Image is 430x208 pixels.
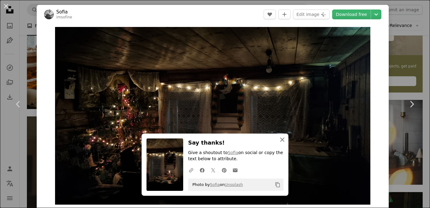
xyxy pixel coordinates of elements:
img: Go to Sofia's profile [44,9,54,19]
button: Choose download size [371,9,381,19]
button: Copy to clipboard [272,180,283,190]
a: Next [393,75,430,134]
button: Add to Collection [278,9,291,19]
button: Like [264,9,276,19]
a: Share on Twitter [208,164,219,176]
p: Give a shoutout to on social or copy the text below to attribute. [188,150,284,162]
button: Zoom in on this image [55,27,370,205]
a: imsofine [56,15,72,19]
a: Share on Pinterest [219,164,230,176]
a: Share over email [230,164,241,176]
a: Download free [332,9,371,19]
a: Sofia [228,150,239,155]
a: Sofia [210,182,220,187]
h3: Say thanks! [188,138,284,147]
button: Edit image [293,9,330,19]
img: a living room filled with furniture and a christmas tree [55,27,370,205]
a: Share on Facebook [197,164,208,176]
a: Unsplash [225,182,243,187]
span: Photo by on [189,180,243,190]
a: Sofia [56,9,72,15]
